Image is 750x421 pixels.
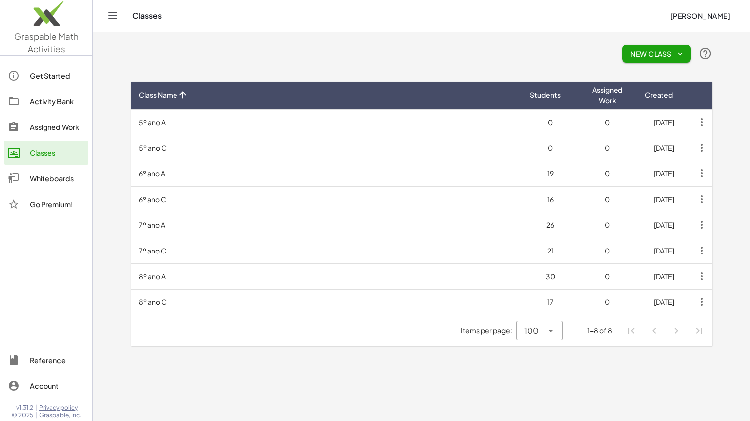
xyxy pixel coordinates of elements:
span: v1.31.2 [16,404,33,412]
span: [PERSON_NAME] [670,11,730,20]
td: [DATE] [636,161,693,186]
nav: Pagination Navigation [620,319,710,342]
a: Reference [4,348,88,372]
button: [PERSON_NAME] [662,7,738,25]
td: 19 [522,161,579,186]
td: [DATE] [636,212,693,238]
td: 5º ano A [131,109,522,135]
div: Assigned Work [30,121,85,133]
div: 1-8 of 8 [587,325,612,336]
span: | [35,404,37,412]
div: Classes [30,147,85,159]
td: 8º ano C [131,289,522,315]
td: [DATE] [636,238,693,263]
td: 0 [522,109,579,135]
td: 7º ano A [131,212,522,238]
a: Get Started [4,64,88,87]
span: 0 [605,297,610,306]
a: Account [4,374,88,398]
td: 7º ano C [131,238,522,263]
span: 0 [605,143,610,152]
td: [DATE] [636,263,693,289]
span: Created [645,90,673,100]
a: Privacy policy [39,404,81,412]
a: Whiteboards [4,167,88,190]
div: Reference [30,354,85,366]
td: [DATE] [636,135,693,161]
div: Go Premium! [30,198,85,210]
span: Assigned Work [587,85,628,106]
span: Students [530,90,561,100]
a: Activity Bank [4,89,88,113]
span: 0 [605,118,610,126]
td: 30 [522,263,579,289]
td: 16 [522,186,579,212]
div: Activity Bank [30,95,85,107]
span: 0 [605,246,610,255]
span: 100 [524,325,539,337]
td: 6º ano C [131,186,522,212]
a: Classes [4,141,88,165]
span: | [35,411,37,419]
td: 26 [522,212,579,238]
a: Assigned Work [4,115,88,139]
button: New Class [622,45,691,63]
span: Items per page: [461,325,516,336]
button: Toggle navigation [105,8,121,24]
td: [DATE] [636,186,693,212]
span: 0 [605,272,610,281]
span: Graspable, Inc. [39,411,81,419]
td: 5º ano C [131,135,522,161]
span: 0 [605,195,610,204]
span: 0 [605,169,610,178]
span: Graspable Math Activities [14,31,79,54]
td: 21 [522,238,579,263]
td: 8º ano A [131,263,522,289]
span: 0 [605,220,610,229]
span: © 2025 [12,411,33,419]
td: 0 [522,135,579,161]
div: Get Started [30,70,85,82]
td: 17 [522,289,579,315]
div: Account [30,380,85,392]
td: [DATE] [636,289,693,315]
span: New Class [630,49,683,58]
div: Whiteboards [30,172,85,184]
span: Class Name [139,90,177,100]
td: 6º ano A [131,161,522,186]
td: [DATE] [636,109,693,135]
